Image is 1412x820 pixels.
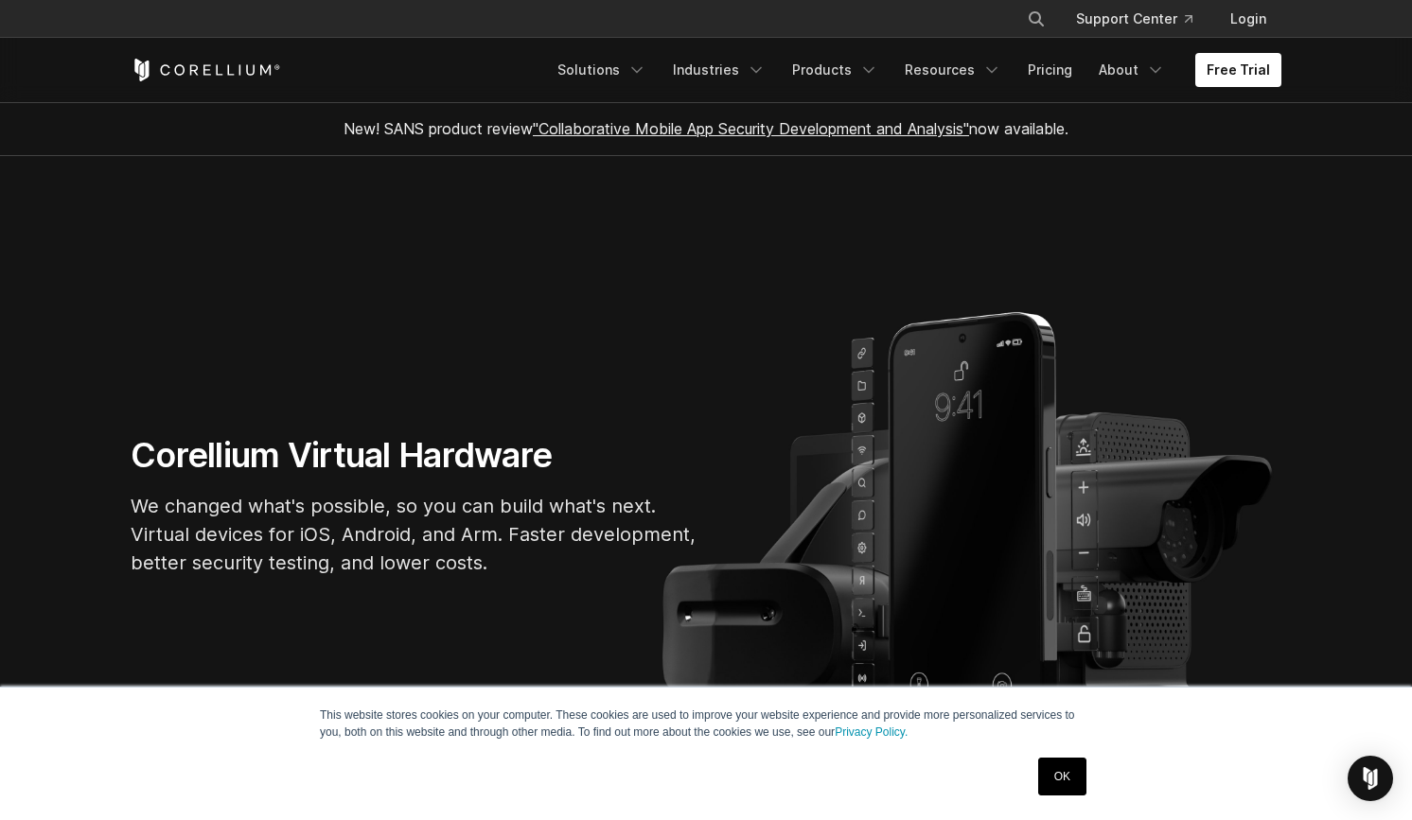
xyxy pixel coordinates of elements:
a: Pricing [1016,53,1084,87]
p: This website stores cookies on your computer. These cookies are used to improve your website expe... [320,707,1092,741]
a: Corellium Home [131,59,281,81]
a: Free Trial [1195,53,1281,87]
a: Solutions [546,53,658,87]
div: Navigation Menu [546,53,1281,87]
a: Products [781,53,890,87]
span: New! SANS product review now available. [344,119,1068,138]
button: Search [1019,2,1053,36]
div: Navigation Menu [1004,2,1281,36]
a: About [1087,53,1176,87]
a: Privacy Policy. [835,725,908,739]
a: Support Center [1061,2,1208,36]
p: We changed what's possible, so you can build what's next. Virtual devices for iOS, Android, and A... [131,492,698,577]
a: Login [1215,2,1281,36]
a: OK [1038,758,1086,795]
a: Industries [662,53,777,87]
div: Open Intercom Messenger [1348,756,1393,801]
a: Resources [893,53,1013,87]
a: "Collaborative Mobile App Security Development and Analysis" [533,119,969,138]
h1: Corellium Virtual Hardware [131,434,698,477]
